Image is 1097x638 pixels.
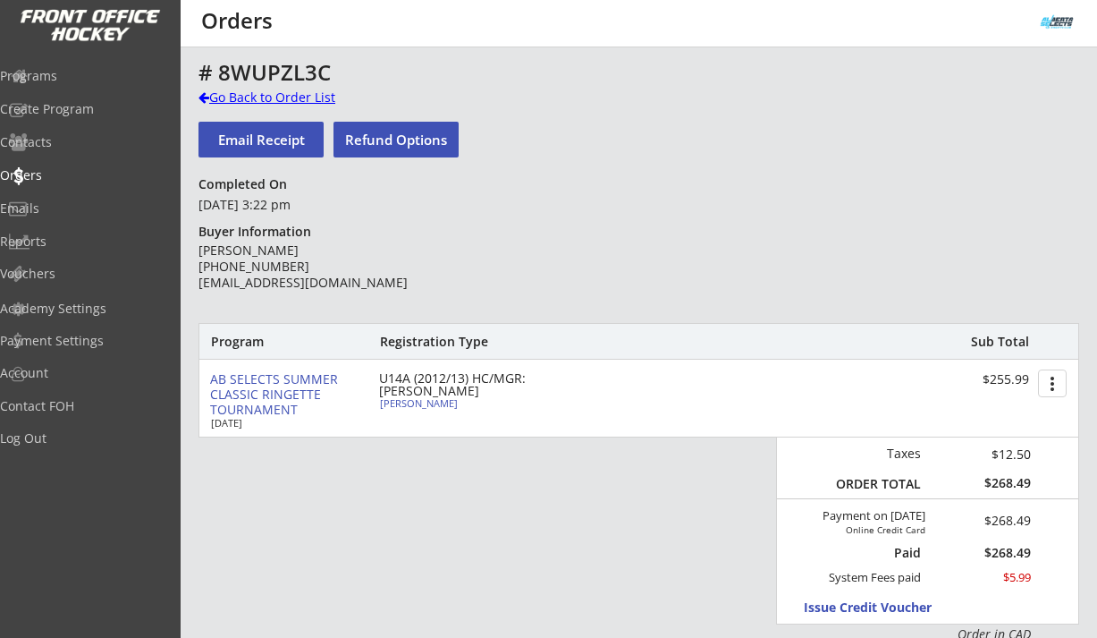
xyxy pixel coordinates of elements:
div: ORDER TOTAL [828,476,921,492]
div: AB SELECTS SUMMER CLASSIC RINGETTE TOURNAMENT [210,372,365,417]
div: Program [211,334,308,350]
div: Completed On [198,176,295,192]
div: $5.99 [933,570,1031,585]
div: Online Credit Card [824,524,925,535]
div: [DATE] [211,418,354,428]
button: Refund Options [333,122,459,157]
div: [PERSON_NAME] [380,398,579,408]
div: $268.49 [949,515,1031,527]
div: Go Back to Order List [198,89,383,106]
div: Sub Total [951,334,1029,350]
div: Buyer Information [198,224,319,240]
button: Issue Credit Voucher [804,595,969,619]
div: U14A (2012/13) HC/MGR: [PERSON_NAME] [379,372,585,397]
div: $268.49 [933,547,1031,559]
button: Email Receipt [198,122,324,157]
div: Paid [839,545,921,561]
div: # 8WUPZL3C [198,62,1055,83]
button: more_vert [1038,370,1067,397]
div: Payment on [DATE] [783,509,925,523]
div: System Fees paid [813,570,921,585]
div: [DATE] 3:22 pm [198,196,457,214]
div: $268.49 [933,475,1031,491]
div: [PERSON_NAME] [PHONE_NUMBER] [EMAIL_ADDRESS][DOMAIN_NAME] [198,242,457,292]
div: Registration Type [380,334,585,350]
div: $12.50 [933,445,1031,464]
div: Taxes [828,446,921,462]
div: $255.99 [918,372,1029,387]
